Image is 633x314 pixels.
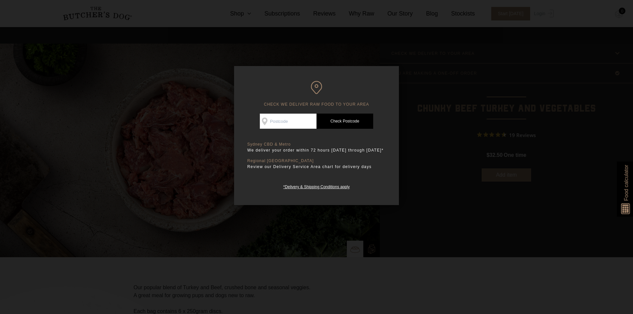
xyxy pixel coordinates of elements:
[316,114,373,129] a: Check Postcode
[283,183,349,189] a: *Delivery & Shipping Conditions apply
[260,114,316,129] input: Postcode
[247,142,386,147] p: Sydney CBD & Metro
[247,158,386,163] p: Regional [GEOGRAPHIC_DATA]
[247,81,386,107] h6: CHECK WE DELIVER RAW FOOD TO YOUR AREA
[622,165,630,201] span: Food calculator
[247,147,386,154] p: We deliver your order within 72 hours [DATE] through [DATE]*
[247,163,386,170] p: Review our Delivery Service Area chart for delivery days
